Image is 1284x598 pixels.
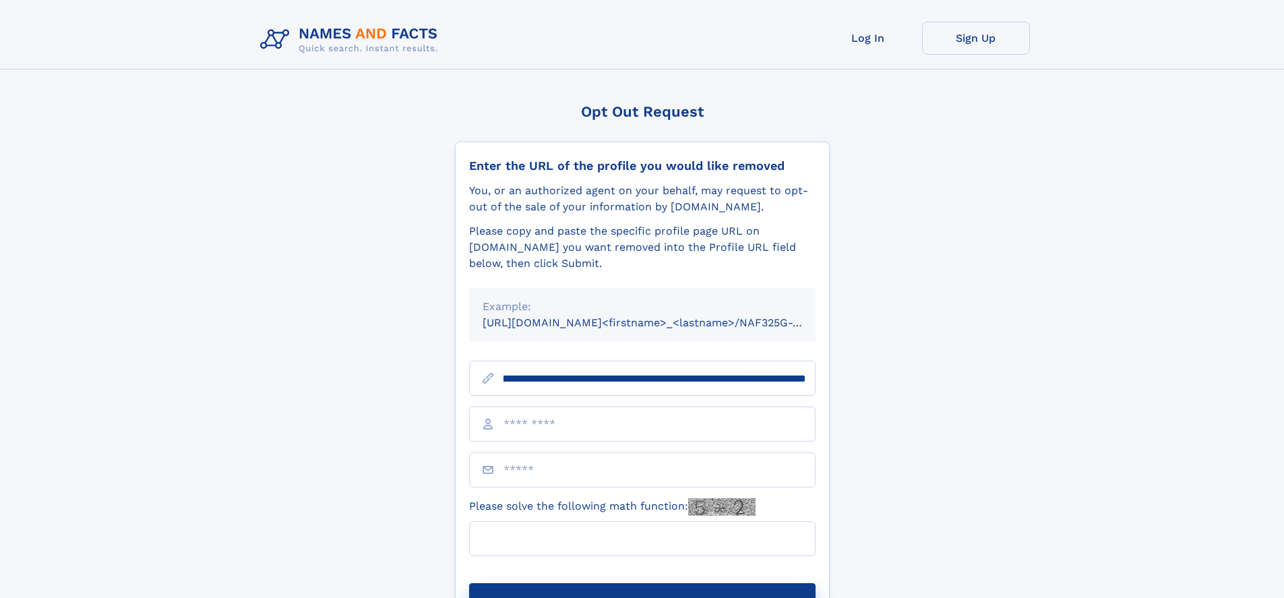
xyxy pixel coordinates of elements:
[483,316,841,329] small: [URL][DOMAIN_NAME]<firstname>_<lastname>/NAF325G-xxxxxxxx
[814,22,922,55] a: Log In
[483,299,802,315] div: Example:
[469,223,816,272] div: Please copy and paste the specific profile page URL on [DOMAIN_NAME] you want removed into the Pr...
[469,498,756,516] label: Please solve the following math function:
[922,22,1030,55] a: Sign Up
[455,103,830,120] div: Opt Out Request
[469,183,816,215] div: You, or an authorized agent on your behalf, may request to opt-out of the sale of your informatio...
[255,22,449,58] img: Logo Names and Facts
[469,158,816,173] div: Enter the URL of the profile you would like removed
